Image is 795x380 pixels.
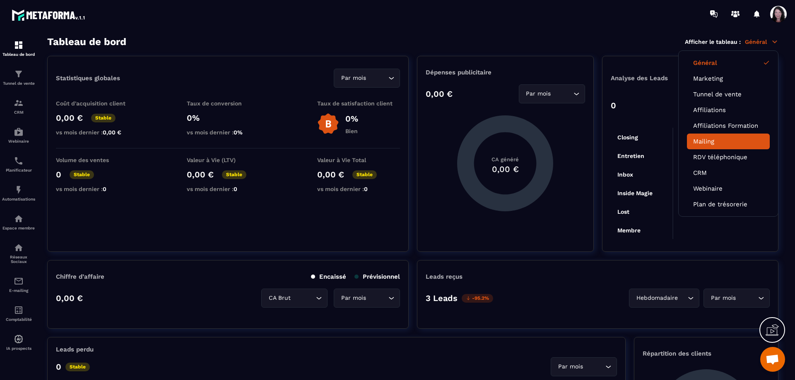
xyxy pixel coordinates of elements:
div: Search for option [334,69,400,88]
input: Search for option [368,294,386,303]
p: Coût d'acquisition client [56,100,139,107]
span: 0 [103,186,106,192]
p: vs mois dernier : [187,186,270,192]
input: Search for option [292,294,314,303]
p: Webinaire [2,139,35,143]
img: social-network [14,243,24,253]
a: Marketing [693,75,764,82]
a: schedulerschedulerPlanificateur [2,150,35,179]
p: Taux de conversion [187,100,270,107]
a: Plan de trésorerie [693,201,764,208]
p: CRM [2,110,35,115]
p: 0,00 € [317,170,344,179]
p: 3 Leads [426,293,458,303]
p: Bien [345,128,358,134]
img: automations [14,127,24,137]
a: social-networksocial-networkRéseaux Sociaux [2,237,35,270]
span: 0 [234,186,237,192]
a: automationsautomationsAutomatisations [2,179,35,208]
input: Search for option [585,362,603,371]
p: vs mois dernier : [56,186,139,192]
p: 0% [187,113,270,123]
span: 0 [364,186,368,192]
p: Prévisionnel [354,273,400,280]
p: Leads reçus [426,273,463,280]
img: formation [14,69,24,79]
tspan: Entretien [617,153,644,159]
p: vs mois dernier : [187,129,270,136]
tspan: Membre [617,227,640,234]
p: Chiffre d’affaire [56,273,104,280]
a: emailemailE-mailing [2,270,35,299]
a: Affiliations [693,106,764,114]
p: Général [745,38,778,45]
img: automations [14,214,24,224]
p: Planificateur [2,168,35,172]
p: Analyse des Leads [611,74,690,82]
span: Par mois [339,74,368,83]
a: formationformationTableau de bord [2,34,35,63]
p: Valeur à Vie (LTV) [187,157,270,163]
p: IA prospects [2,346,35,351]
span: CA Brut [267,294,292,303]
img: formation [14,98,24,108]
div: Search for option [519,84,585,103]
span: Par mois [709,294,737,303]
a: formationformationCRM [2,92,35,121]
a: RDV téléphonique [693,153,764,161]
div: Search for option [629,289,699,308]
a: Général [693,59,764,67]
a: Mailing [693,138,764,145]
span: Par mois [556,362,585,371]
div: Search for option [334,289,400,308]
p: 0,00 € [187,170,214,179]
p: Comptabilité [2,317,35,322]
p: 0% [345,114,358,124]
p: E-mailing [2,288,35,293]
p: Espace membre [2,226,35,230]
input: Search for option [553,89,571,98]
p: 0 [611,100,616,110]
tspan: Closing [617,134,638,141]
p: Stable [352,170,377,179]
p: 0,00 € [426,89,453,99]
a: accountantaccountantComptabilité [2,299,35,328]
img: email [14,276,24,286]
div: Search for option [551,357,617,376]
p: Afficher le tableau : [685,38,741,45]
a: Ouvrir le chat [760,347,785,372]
div: Search for option [703,289,770,308]
p: 0,00 € [56,113,83,123]
tspan: Inside Magie [617,190,652,197]
span: 0,00 € [103,129,121,136]
p: Stable [70,170,94,179]
tspan: Lost [617,208,629,215]
p: Statistiques globales [56,74,120,82]
input: Search for option [679,294,686,303]
a: Webinaire [693,185,764,192]
p: 0 [56,362,61,372]
img: logo [12,7,86,22]
p: Répartition des clients [643,350,770,357]
a: Affiliations Formation [693,122,764,129]
p: Taux de satisfaction client [317,100,400,107]
p: Automatisations [2,197,35,201]
p: -95.2% [462,294,493,303]
p: Stable [65,363,90,371]
p: Encaissé [311,273,346,280]
span: Par mois [339,294,368,303]
p: Dépenses publicitaire [426,69,585,76]
p: Stable [91,114,116,122]
a: formationformationTunnel de vente [2,63,35,92]
img: automations [14,185,24,195]
p: Réseaux Sociaux [2,255,35,264]
img: b-badge-o.b3b20ee6.svg [317,113,339,135]
p: Tableau de bord [2,52,35,57]
p: Stable [222,170,246,179]
img: scheduler [14,156,24,166]
p: vs mois dernier : [56,129,139,136]
a: automationsautomationsWebinaire [2,121,35,150]
input: Search for option [737,294,756,303]
img: accountant [14,305,24,315]
a: CRM [693,169,764,177]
